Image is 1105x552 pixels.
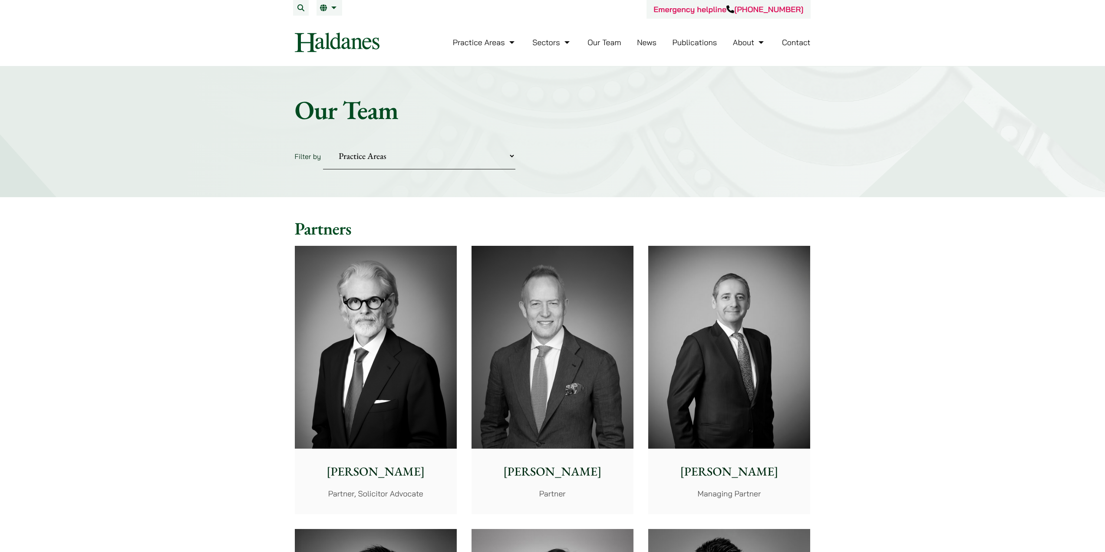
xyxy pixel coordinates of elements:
a: Publications [673,37,717,47]
p: Partner, Solicitor Advocate [302,488,450,499]
h2: Partners [295,218,811,239]
a: EN [320,4,339,11]
a: Sectors [532,37,571,47]
p: Partner [478,488,627,499]
p: [PERSON_NAME] [302,463,450,481]
a: About [733,37,766,47]
a: News [637,37,656,47]
a: Our Team [587,37,621,47]
a: [PERSON_NAME] Partner [472,246,633,514]
p: [PERSON_NAME] [478,463,627,481]
p: Managing Partner [655,488,803,499]
a: Emergency helpline[PHONE_NUMBER] [653,4,803,14]
a: Practice Areas [453,37,517,47]
h1: Our Team [295,94,811,126]
label: Filter by [295,152,321,161]
a: Contact [782,37,811,47]
img: Logo of Haldanes [295,33,379,52]
a: [PERSON_NAME] Partner, Solicitor Advocate [295,246,457,514]
p: [PERSON_NAME] [655,463,803,481]
a: [PERSON_NAME] Managing Partner [648,246,810,514]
